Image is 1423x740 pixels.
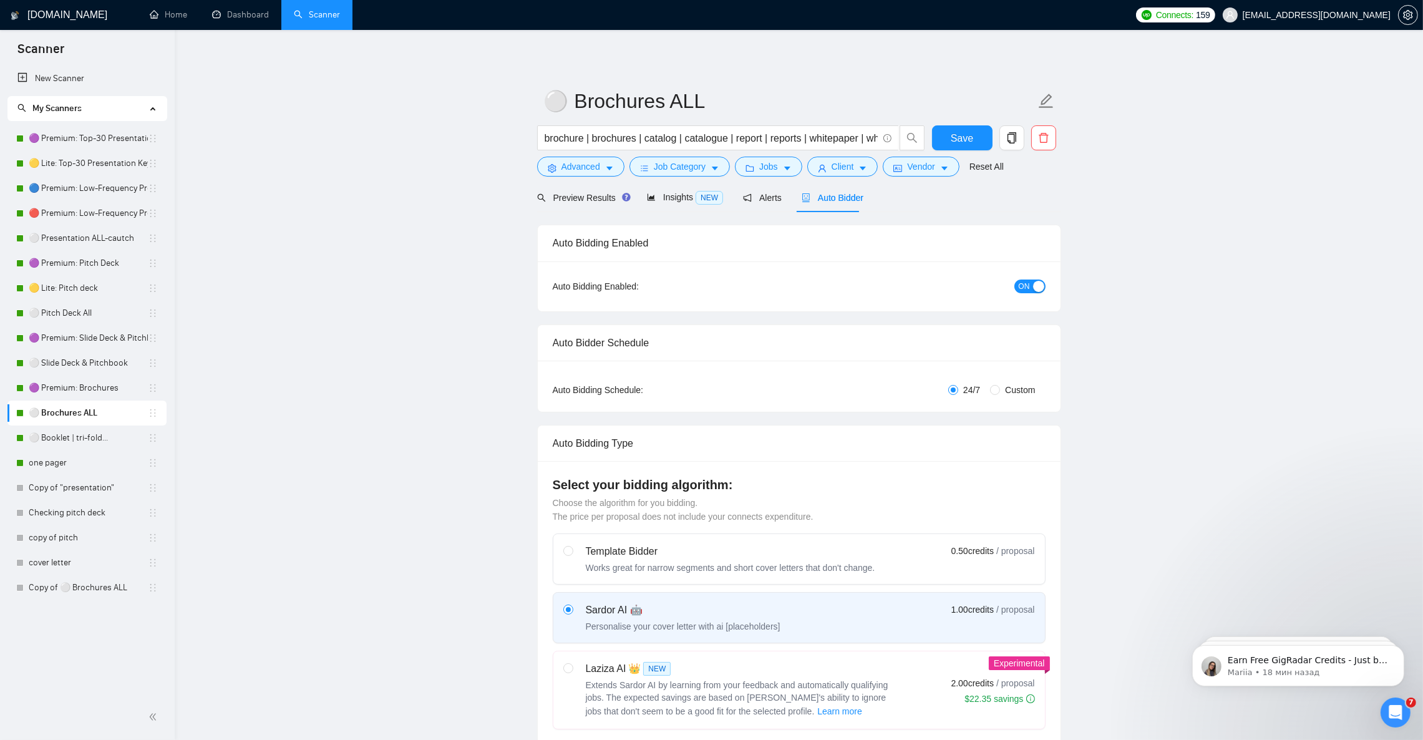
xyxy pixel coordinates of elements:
h4: Select your bidding algorithm: [553,476,1046,494]
li: 🟣 Premium: Slide Deck & Pitchbook [7,326,167,351]
div: $22.35 savings [964,693,1034,705]
a: ⚪ Pitch Deck All [29,301,148,326]
button: folderJobscaret-down [735,157,802,177]
button: settingAdvancedcaret-down [537,157,624,177]
span: holder [148,483,158,493]
span: 7 [1406,698,1416,708]
li: 🟣 Premium: Top-30 Presentation Keywords [7,126,167,151]
li: 🔴 Premium: Low-Frequency Presentations [7,201,167,226]
a: ⚪ Brochures ALL [29,401,148,426]
span: folder [745,163,754,173]
button: copy [999,125,1024,150]
div: Template Bidder [586,544,875,559]
a: searchScanner [294,9,340,20]
span: idcard [893,163,902,173]
span: ON [1019,280,1030,293]
span: holder [148,158,158,168]
span: info-circle [883,134,891,142]
a: copy of pitch [29,525,148,550]
span: holder [148,233,158,243]
span: holder [148,433,158,443]
button: idcardVendorcaret-down [883,157,959,177]
span: holder [148,134,158,144]
div: Auto Bidding Enabled [553,225,1046,261]
span: Advanced [561,160,600,173]
a: Reset All [969,160,1004,173]
span: 👑 [628,661,641,676]
button: setting [1398,5,1418,25]
span: setting [548,163,556,173]
button: barsJob Categorycaret-down [629,157,730,177]
span: caret-down [858,163,867,173]
span: NEW [643,662,671,676]
span: search [537,193,546,202]
li: ⚪ Pitch Deck All [7,301,167,326]
a: dashboardDashboard [212,9,269,20]
span: holder [148,208,158,218]
li: ⚪ Booklet | tri-fold... [7,426,167,450]
button: search [900,125,925,150]
span: edit [1038,93,1054,109]
div: Works great for narrow segments and short cover letters that don't change. [586,562,875,574]
a: 🟡 Lite: Pitch deck [29,276,148,301]
li: copy of pitch [7,525,167,550]
span: holder [148,508,158,518]
a: cover letter [29,550,148,575]
a: setting [1398,10,1418,20]
a: Copy of ⚪ Brochures ALL [29,575,148,600]
span: copy [1000,132,1024,144]
span: Custom [1000,383,1040,397]
button: userClientcaret-down [807,157,878,177]
div: Auto Bidder Schedule [553,325,1046,361]
span: 1.00 credits [951,603,994,616]
button: delete [1031,125,1056,150]
span: NEW [696,191,723,205]
div: Personalise your cover letter with ai [placeholders] [586,620,780,633]
span: 0.50 credits [951,544,994,558]
span: Job Category [654,160,706,173]
span: Alerts [743,193,782,203]
span: holder [148,183,158,193]
li: New Scanner [7,66,167,91]
span: holder [148,283,158,293]
li: ⚪ Slide Deck & Pitchbook [7,351,167,376]
a: ⚪ Slide Deck & Pitchbook [29,351,148,376]
span: Experimental [994,658,1045,668]
img: logo [11,6,19,26]
a: 🔵 Premium: Low-Frequency Presentations [29,176,148,201]
span: user [1226,11,1235,19]
li: 🔵 Premium: Low-Frequency Presentations [7,176,167,201]
a: 🟡 Lite: Top-30 Presentation Keywords [29,151,148,176]
div: Laziza AI [586,661,898,676]
span: My Scanners [17,103,82,114]
span: Scanner [7,40,74,66]
span: robot [802,193,810,202]
span: holder [148,558,158,568]
span: holder [148,333,158,343]
span: holder [148,383,158,393]
iframe: Intercom notifications сообщение [1173,619,1423,706]
span: user [818,163,827,173]
span: caret-down [605,163,614,173]
span: Preview Results [537,193,627,203]
span: Extends Sardor AI by learning from your feedback and automatically qualifying jobs. The expected ... [586,680,888,716]
span: holder [148,308,158,318]
span: Jobs [759,160,778,173]
span: holder [148,583,158,593]
a: 🟣 Premium: Brochures [29,376,148,401]
a: Checking pitch deck [29,500,148,525]
li: Checking pitch deck [7,500,167,525]
input: Search Freelance Jobs... [545,130,878,146]
li: Copy of "presentation" [7,475,167,500]
span: info-circle [1026,694,1035,703]
a: ⚪ Booklet | tri-fold... [29,426,148,450]
span: search [17,104,26,112]
li: cover letter [7,550,167,575]
span: / proposal [996,677,1034,689]
span: Learn more [817,704,862,718]
li: 🟣 Premium: Brochures [7,376,167,401]
span: Connects: [1156,8,1193,22]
